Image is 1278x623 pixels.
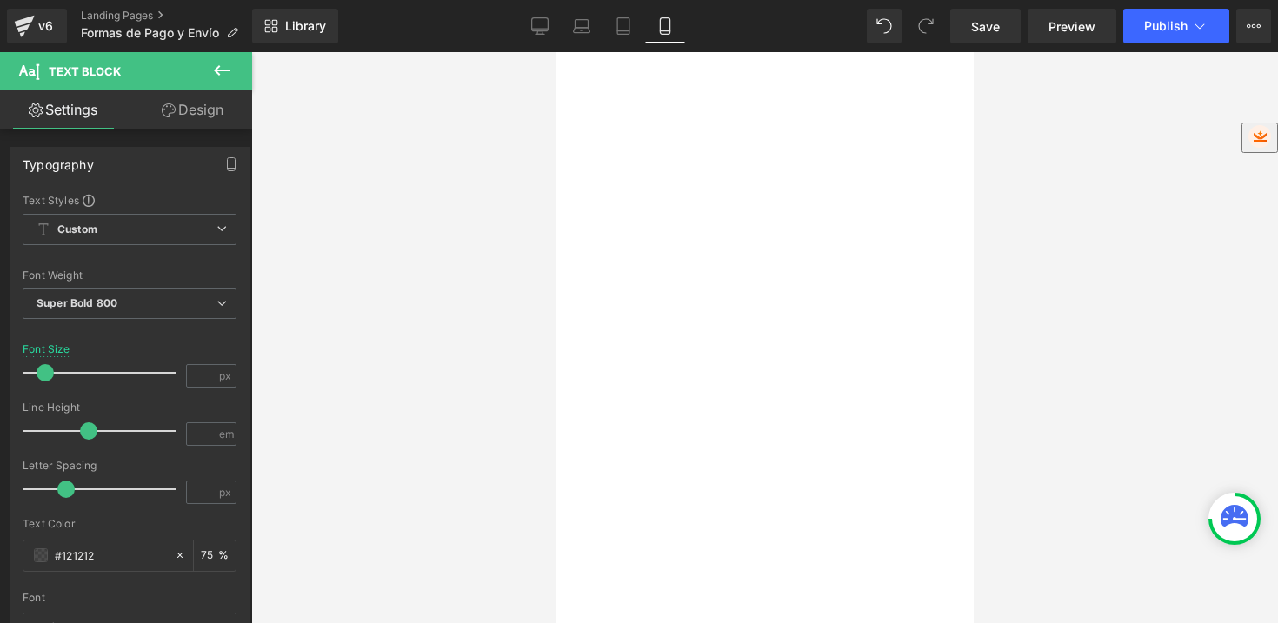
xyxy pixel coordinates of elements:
[130,90,256,129] a: Design
[219,487,234,498] span: px
[561,9,602,43] a: Laptop
[219,370,234,381] span: px
[971,17,1000,36] span: Save
[1123,9,1229,43] button: Publish
[519,9,561,43] a: Desktop
[644,9,686,43] a: Mobile
[23,401,236,414] div: Line Height
[23,518,236,530] div: Text Color
[1144,19,1188,33] span: Publish
[909,9,943,43] button: Redo
[49,64,121,78] span: Text Block
[7,9,67,43] a: v6
[285,18,326,34] span: Library
[1236,9,1271,43] button: More
[867,9,902,43] button: Undo
[81,26,219,40] span: Formas de Pago y Envío
[23,460,236,472] div: Letter Spacing
[194,540,236,571] div: %
[37,296,117,309] b: Super Bold 800
[602,9,644,43] a: Tablet
[219,428,234,440] span: em
[57,222,97,237] b: Custom
[81,9,252,23] a: Landing Pages
[23,592,236,604] div: Font
[23,193,236,207] div: Text Styles
[1048,17,1095,36] span: Preview
[1028,9,1116,43] a: Preview
[23,148,94,172] div: Typography
[35,15,57,37] div: v6
[23,269,236,282] div: Font Weight
[55,546,166,565] input: Color
[252,9,338,43] a: New Library
[23,343,70,355] div: Font Size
